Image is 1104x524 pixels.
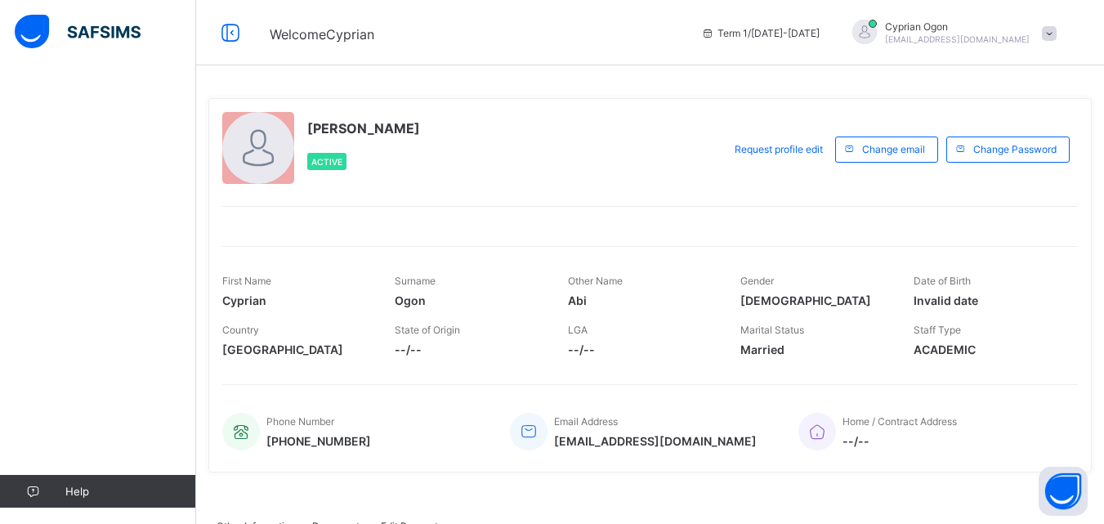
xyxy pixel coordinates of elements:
[568,324,588,336] span: LGA
[914,343,1062,356] span: ACADEMIC
[735,143,823,155] span: Request profile edit
[395,275,436,287] span: Surname
[222,343,370,356] span: [GEOGRAPHIC_DATA]
[311,157,342,167] span: Active
[914,275,971,287] span: Date of Birth
[222,275,271,287] span: First Name
[740,293,888,307] span: [DEMOGRAPHIC_DATA]
[222,324,259,336] span: Country
[568,343,716,356] span: --/--
[701,27,820,39] span: session/term information
[862,143,925,155] span: Change email
[395,324,460,336] span: State of Origin
[740,324,804,336] span: Marital Status
[568,293,716,307] span: Abi
[395,343,543,356] span: --/--
[843,415,957,428] span: Home / Contract Address
[307,120,420,137] span: [PERSON_NAME]
[270,26,374,43] span: Welcome Cyprian
[914,293,1062,307] span: Invalid date
[222,293,370,307] span: Cyprian
[554,415,618,428] span: Email Address
[740,275,774,287] span: Gender
[568,275,623,287] span: Other Name
[740,343,888,356] span: Married
[836,20,1065,47] div: CyprianOgon
[395,293,543,307] span: Ogon
[1039,467,1088,516] button: Open asap
[885,20,1030,33] span: Cyprian Ogon
[885,34,1030,44] span: [EMAIL_ADDRESS][DOMAIN_NAME]
[266,434,371,448] span: [PHONE_NUMBER]
[65,485,195,498] span: Help
[15,15,141,49] img: safsims
[914,324,961,336] span: Staff Type
[554,434,757,448] span: [EMAIL_ADDRESS][DOMAIN_NAME]
[973,143,1057,155] span: Change Password
[843,434,957,448] span: --/--
[266,415,334,428] span: Phone Number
